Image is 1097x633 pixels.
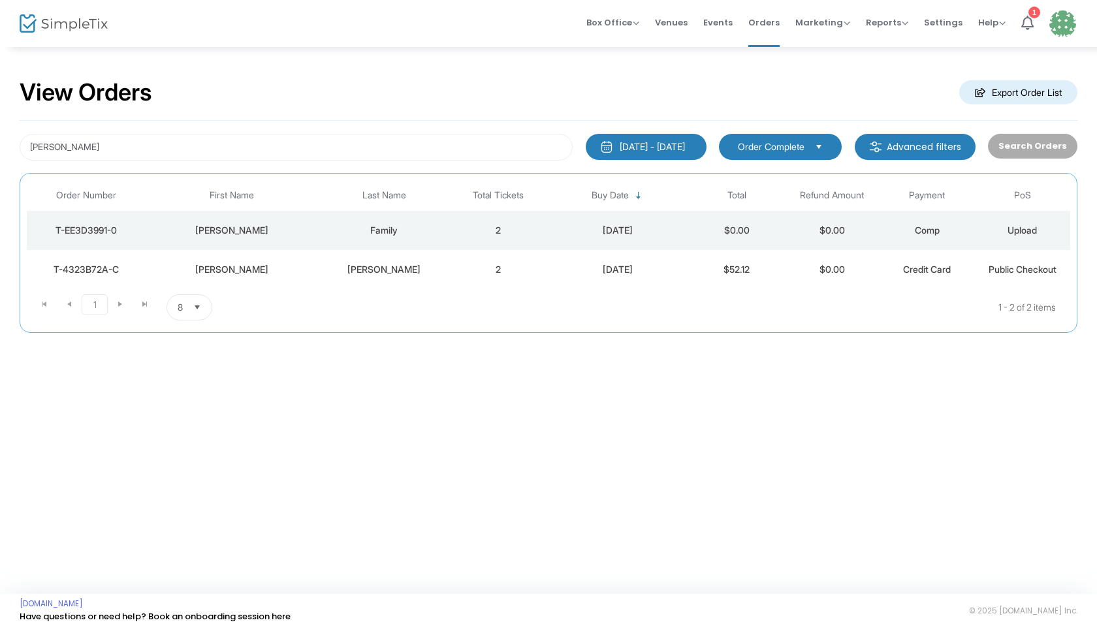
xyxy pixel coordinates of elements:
kendo-pager-info: 1 - 2 of 2 items [342,294,1056,320]
td: 2 [451,211,546,250]
a: [DOMAIN_NAME] [20,598,83,609]
div: Elisa [149,263,314,276]
td: $0.00 [689,211,784,250]
div: T-EE3D3991-0 [30,224,142,237]
span: Comp [915,224,940,236]
td: $0.00 [784,250,880,289]
button: Select [810,140,828,154]
m-button: Export Order List [959,80,1077,104]
span: Box Office [586,16,639,29]
td: $52.12 [689,250,784,289]
div: Data table [27,180,1070,289]
span: Payment [909,190,945,201]
span: © 2025 [DOMAIN_NAME] Inc. [969,606,1077,616]
span: Settings [924,6,962,39]
span: Help [978,16,1006,29]
td: $0.00 [784,211,880,250]
span: Upload [1008,224,1037,236]
span: Events [703,6,733,39]
div: Family [321,224,447,237]
div: T-4323B72A-C [30,263,142,276]
div: 1 [1028,7,1040,18]
span: Venues [655,6,688,39]
img: filter [869,140,882,153]
span: Reports [866,16,908,29]
span: Order Number [56,190,116,201]
div: 9/8/2025 [549,263,686,276]
span: Credit Card [903,264,951,275]
div: 9/10/2025 [549,224,686,237]
a: Have questions or need help? Book an onboarding session here [20,610,291,623]
h2: View Orders [20,78,152,107]
img: monthly [600,140,613,153]
button: [DATE] - [DATE] [586,134,707,160]
span: First Name [210,190,254,201]
th: Refund Amount [784,180,880,211]
span: Marketing [795,16,850,29]
span: Last Name [362,190,406,201]
span: Buy Date [592,190,629,201]
span: Public Checkout [989,264,1057,275]
span: Order Complete [738,140,804,153]
span: PoS [1014,190,1031,201]
div: Newman [149,224,314,237]
button: Select [188,295,206,320]
span: Orders [748,6,780,39]
span: 8 [178,301,183,314]
td: 2 [451,250,546,289]
div: [DATE] - [DATE] [620,140,685,153]
th: Total [689,180,784,211]
div: Newman [321,263,447,276]
span: Sortable [633,191,644,201]
span: Page 1 [82,294,108,315]
input: Search by name, email, phone, order number, ip address, or last 4 digits of card [20,134,573,161]
m-button: Advanced filters [855,134,976,160]
th: Total Tickets [451,180,546,211]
